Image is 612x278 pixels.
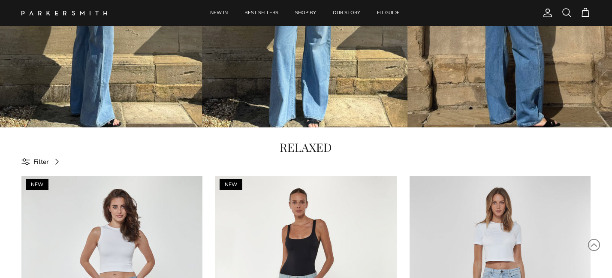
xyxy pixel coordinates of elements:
[21,152,65,172] a: Filter
[33,157,49,167] span: Filter
[21,11,107,15] img: Parker Smith
[539,8,553,18] a: Account
[21,140,591,154] h1: RELAXED
[588,239,600,251] svg: Scroll to Top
